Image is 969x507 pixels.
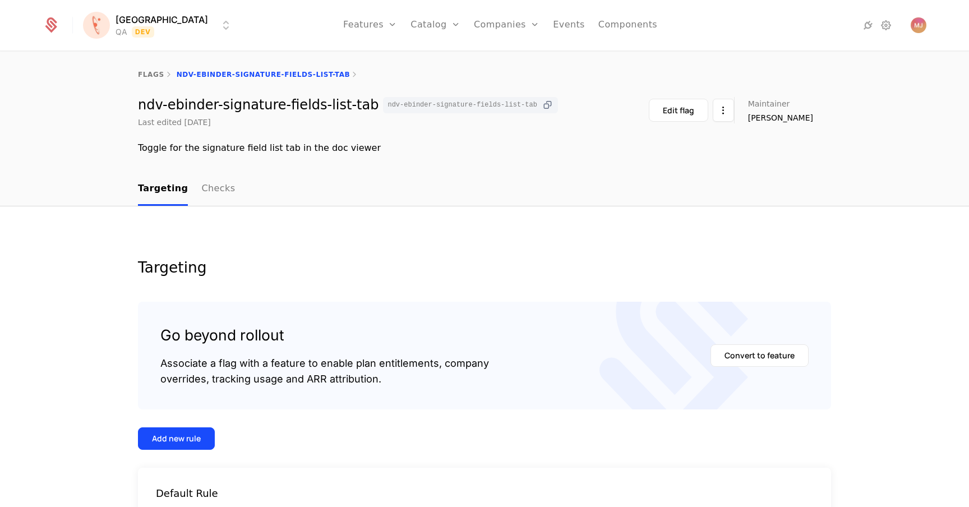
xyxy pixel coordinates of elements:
[83,12,110,39] img: Florence
[138,486,831,501] div: Default Rule
[748,100,790,108] span: Maintainer
[138,71,164,79] a: flags
[649,99,708,122] button: Edit flag
[201,173,235,206] a: Checks
[911,17,926,33] button: Open user button
[138,173,235,206] ul: Choose Sub Page
[132,26,155,38] span: Dev
[160,356,489,387] div: Associate a flag with a feature to enable plan entitlements, company overrides, tracking usage an...
[138,260,831,275] div: Targeting
[387,102,537,108] span: ndv-ebinder-signature-fields-list-tab
[713,99,734,122] button: Select action
[663,105,694,116] div: Edit flag
[138,427,215,450] button: Add new rule
[911,17,926,33] img: Milos Jacimovic
[879,19,893,32] a: Settings
[138,173,188,206] a: Targeting
[138,173,831,206] nav: Main
[116,26,127,38] div: QA
[861,19,875,32] a: Integrations
[152,433,201,444] div: Add new rule
[138,117,211,128] div: Last edited [DATE]
[86,13,233,38] button: Select environment
[116,13,208,26] span: [GEOGRAPHIC_DATA]
[160,324,489,347] div: Go beyond rollout
[748,112,813,123] span: [PERSON_NAME]
[138,141,831,155] div: Toggle for the signature field list tab in the doc viewer
[710,344,809,367] button: Convert to feature
[138,97,558,113] div: ndv-ebinder-signature-fields-list-tab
